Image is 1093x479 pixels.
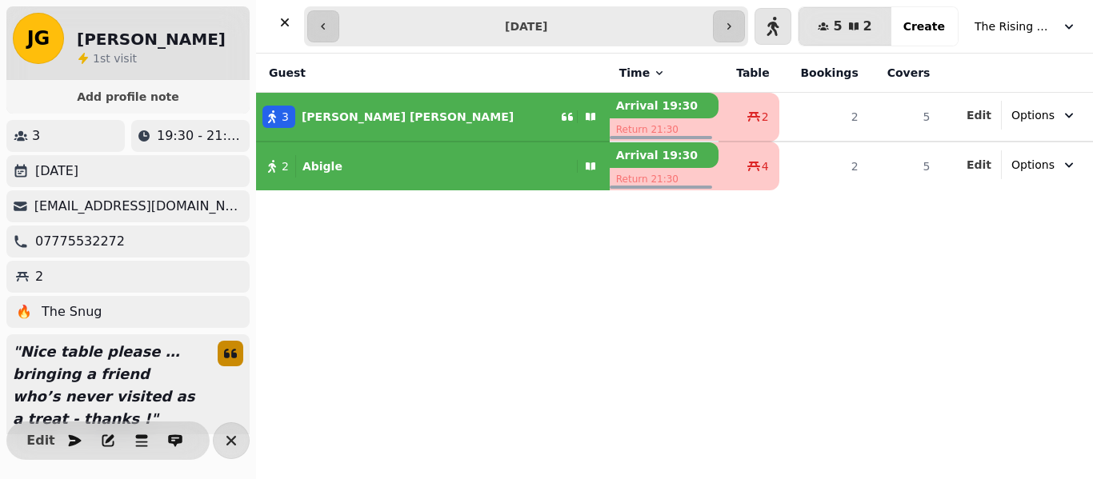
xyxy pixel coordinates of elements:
[719,54,779,93] th: Table
[967,107,991,123] button: Edit
[967,110,991,121] span: Edit
[25,425,57,457] button: Edit
[282,109,289,125] span: 3
[965,12,1087,41] button: The Rising Sun
[610,93,719,118] p: Arrival 19:30
[762,158,769,174] span: 4
[762,109,769,125] span: 2
[891,7,958,46] button: Create
[868,54,940,93] th: Covers
[93,50,137,66] p: visit
[34,197,243,216] p: [EMAIL_ADDRESS][DOMAIN_NAME]
[610,118,719,141] p: Return 21:30
[16,302,32,321] p: 🔥
[31,434,50,447] span: Edit
[256,98,610,136] button: 3[PERSON_NAME] [PERSON_NAME]
[619,65,666,81] button: Time
[967,157,991,173] button: Edit
[256,147,610,186] button: 2Abigle
[27,29,50,48] span: JG
[35,232,125,251] p: 07775532272
[6,334,205,437] p: " Nice table please … bringing a friend who’s never visited as a treat - thanks ! "
[833,20,842,33] span: 5
[35,267,43,286] p: 2
[157,126,243,146] p: 19:30 - 21:30
[1002,150,1087,179] button: Options
[868,93,940,142] td: 5
[256,54,610,93] th: Guest
[13,86,243,107] button: Add profile note
[100,52,114,65] span: st
[799,7,891,46] button: 52
[610,142,719,168] p: Arrival 19:30
[779,54,868,93] th: Bookings
[610,168,719,190] p: Return 21:30
[77,28,226,50] h2: [PERSON_NAME]
[779,142,868,190] td: 2
[903,21,945,32] span: Create
[35,162,78,181] p: [DATE]
[93,52,100,65] span: 1
[302,158,342,174] p: Abigle
[779,93,868,142] td: 2
[975,18,1055,34] span: The Rising Sun
[619,65,650,81] span: Time
[1002,101,1087,130] button: Options
[1011,107,1055,123] span: Options
[967,159,991,170] span: Edit
[42,302,102,321] p: The Snug
[282,158,289,174] span: 2
[1011,157,1055,173] span: Options
[863,20,872,33] span: 2
[26,91,230,102] span: Add profile note
[868,142,940,190] td: 5
[32,126,40,146] p: 3
[302,109,514,125] p: [PERSON_NAME] [PERSON_NAME]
